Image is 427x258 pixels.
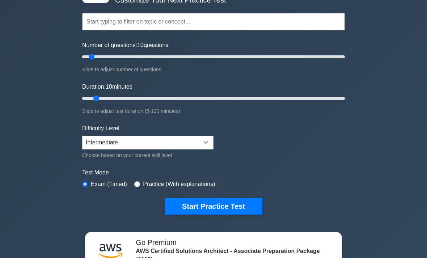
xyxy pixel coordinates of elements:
button: Start Practice Test [165,198,262,215]
label: Difficulty Level [82,124,119,133]
label: Exam (Timed) [91,180,127,189]
label: Practice (With explanations) [143,180,215,189]
div: Slide to adjust number of questions [82,65,345,74]
label: Number of questions: questions [82,41,168,50]
div: Choose based on your current skill level [82,151,213,160]
div: Slide to adjust test duration (5-120 minutes) [82,107,345,116]
label: Duration: minutes [82,83,132,92]
span: 10 [137,42,144,48]
input: Start typing to filter on topic or concept... [82,13,345,31]
span: 10 [106,84,112,90]
label: Test Mode [82,169,345,177]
